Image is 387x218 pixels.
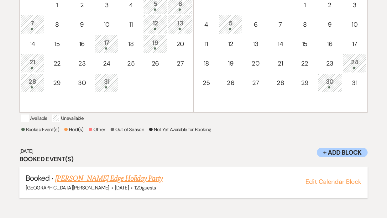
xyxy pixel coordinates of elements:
[222,59,239,68] div: 19
[171,39,189,49] div: 20
[147,38,164,50] div: 19
[98,38,115,50] div: 17
[73,39,91,49] div: 16
[346,78,363,88] div: 31
[26,184,109,191] span: [GEOGRAPHIC_DATA][PERSON_NAME]
[73,59,91,68] div: 23
[247,20,264,29] div: 6
[296,0,313,10] div: 1
[321,20,339,29] div: 9
[64,126,84,133] p: Hold(s)
[98,59,115,68] div: 24
[98,20,115,29] div: 10
[149,126,211,133] p: Not Yet Available for Booking
[24,19,41,30] div: 7
[19,148,368,155] h6: [DATE]
[198,20,215,29] div: 4
[26,173,50,183] span: Booked
[49,0,66,10] div: 1
[52,114,84,122] p: Unavailable
[49,39,66,49] div: 15
[147,19,164,30] div: 12
[49,78,66,88] div: 29
[73,78,91,88] div: 30
[306,178,361,185] button: Edit Calendar Block
[123,20,139,29] div: 11
[98,77,115,88] div: 31
[272,78,289,88] div: 28
[296,20,313,29] div: 8
[272,59,289,68] div: 21
[321,59,339,68] div: 23
[73,0,91,10] div: 2
[198,39,215,49] div: 11
[321,77,339,88] div: 30
[296,78,313,88] div: 29
[49,20,66,29] div: 8
[147,59,164,68] div: 26
[296,59,313,68] div: 22
[24,77,41,88] div: 28
[123,0,139,10] div: 4
[346,0,363,10] div: 3
[171,19,189,30] div: 13
[198,59,215,68] div: 18
[24,57,41,69] div: 21
[272,20,289,29] div: 7
[89,126,106,133] p: Other
[296,39,313,49] div: 15
[73,20,91,29] div: 9
[247,78,264,88] div: 27
[171,59,189,68] div: 27
[55,173,162,184] a: [PERSON_NAME] Edge Holiday Party
[346,57,363,69] div: 24
[98,0,115,10] div: 3
[198,78,215,88] div: 25
[21,126,59,133] p: Booked Event(s)
[222,19,239,30] div: 5
[321,39,339,49] div: 16
[272,39,289,49] div: 14
[321,0,339,10] div: 2
[222,78,239,88] div: 26
[346,39,363,49] div: 17
[123,39,139,49] div: 18
[247,59,264,68] div: 20
[317,148,368,157] button: + Add Block
[134,184,156,191] span: 120 guests
[346,20,363,29] div: 10
[247,39,264,49] div: 13
[123,59,139,68] div: 25
[21,114,47,122] p: Available
[115,184,129,191] span: [DATE]
[222,39,239,49] div: 12
[49,59,66,68] div: 22
[111,126,144,133] p: Out of Season
[19,155,368,163] h3: Booked Event(s)
[24,39,41,49] div: 14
